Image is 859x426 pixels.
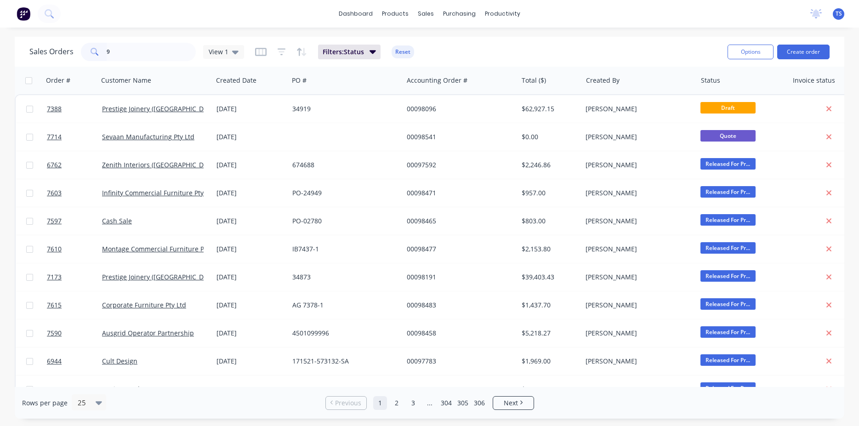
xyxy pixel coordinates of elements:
[102,104,241,113] a: Prestige Joinery ([GEOGRAPHIC_DATA]) Pty Ltd
[29,47,74,56] h1: Sales Orders
[323,47,364,57] span: Filters: Status
[292,273,394,282] div: 34873
[107,43,196,61] input: Search...
[700,130,756,142] span: Quote
[413,7,438,21] div: sales
[47,301,62,310] span: 7615
[47,375,102,403] a: 7572
[586,160,688,170] div: [PERSON_NAME]
[407,76,467,85] div: Accounting Order #
[17,7,30,21] img: Factory
[216,132,285,142] div: [DATE]
[586,104,688,114] div: [PERSON_NAME]
[47,160,62,170] span: 6762
[728,45,774,59] button: Options
[102,244,221,253] a: Montage Commercial Furniture Pty Ltd
[407,273,509,282] div: 00098191
[522,244,575,254] div: $2,153.80
[47,329,62,338] span: 7590
[334,7,377,21] a: dashboard
[46,76,70,85] div: Order #
[216,273,285,282] div: [DATE]
[326,398,366,408] a: Previous page
[322,396,538,410] ul: Pagination
[47,357,62,366] span: 6944
[700,102,756,114] span: Draft
[209,47,228,57] span: View 1
[216,357,285,366] div: [DATE]
[522,132,575,142] div: $0.00
[102,357,137,365] a: Cult Design
[438,7,480,21] div: purchasing
[423,396,437,410] a: Jump forward
[102,188,215,197] a: Infinity Commercial Furniture Pty Ltd
[406,396,420,410] a: Page 3
[47,291,102,319] a: 7615
[522,301,575,310] div: $1,437.70
[102,216,132,225] a: Cash Sale
[216,216,285,226] div: [DATE]
[586,244,688,254] div: [PERSON_NAME]
[216,244,285,254] div: [DATE]
[47,207,102,235] a: 7597
[700,382,756,394] span: Released For Pr...
[700,242,756,254] span: Released For Pr...
[407,160,509,170] div: 00097592
[586,273,688,282] div: [PERSON_NAME]
[373,396,387,410] a: Page 1 is your current page
[292,244,394,254] div: IB7437-1
[522,104,575,114] div: $62,927.15
[47,385,62,394] span: 7572
[480,7,525,21] div: productivity
[700,158,756,170] span: Released For Pr...
[700,270,756,282] span: Released For Pr...
[522,216,575,226] div: $803.00
[700,298,756,310] span: Released For Pr...
[47,104,62,114] span: 7388
[47,188,62,198] span: 7603
[292,160,394,170] div: 674688
[47,244,62,254] span: 7610
[292,188,394,198] div: PO-24949
[47,273,62,282] span: 7173
[216,160,285,170] div: [DATE]
[377,7,413,21] div: products
[522,76,546,85] div: Total ($)
[216,329,285,338] div: [DATE]
[700,326,756,338] span: Released For Pr...
[292,301,394,310] div: AG 7378-1
[586,385,688,394] div: [PERSON_NAME]
[493,398,534,408] a: Next page
[335,398,361,408] span: Previous
[407,216,509,226] div: 00098465
[47,235,102,263] a: 7610
[47,179,102,207] a: 7603
[522,329,575,338] div: $5,218.27
[216,188,285,198] div: [DATE]
[22,398,68,408] span: Rows per page
[47,151,102,179] a: 6762
[292,357,394,366] div: 171521-573132-SA
[522,357,575,366] div: $1,969.00
[292,76,307,85] div: PO #
[102,385,152,393] a: Design By Them
[586,132,688,142] div: [PERSON_NAME]
[407,104,509,114] div: 00098096
[102,160,241,169] a: Zenith Interiors ([GEOGRAPHIC_DATA]) Pty Ltd
[522,385,575,394] div: $3,164.70
[216,301,285,310] div: [DATE]
[292,385,394,394] div: PO-12442
[47,95,102,123] a: 7388
[47,132,62,142] span: 7714
[836,10,842,18] span: TS
[586,76,620,85] div: Created By
[47,319,102,347] a: 7590
[216,104,285,114] div: [DATE]
[47,263,102,291] a: 7173
[700,214,756,226] span: Released For Pr...
[390,396,404,410] a: Page 2
[522,160,575,170] div: $2,246.86
[101,76,151,85] div: Customer Name
[407,385,509,394] div: 00098440
[407,357,509,366] div: 00097783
